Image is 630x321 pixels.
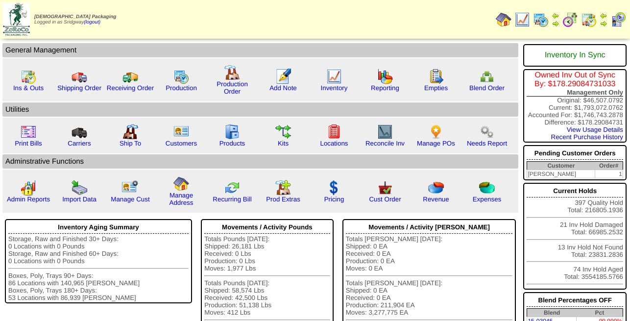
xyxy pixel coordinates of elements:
img: pie_chart.png [428,180,444,196]
img: line_graph2.gif [377,124,393,140]
th: Order# [595,162,623,170]
div: Original: $46,507.0792 Current: $1,793,072.0762 Accounted For: $1,746,743.2878 Difference: $178.2... [523,69,627,143]
img: calendarcustomer.gif [610,12,626,27]
img: arrowright.gif [600,20,607,27]
a: Print Bills [15,140,42,147]
img: prodextras.gif [275,180,291,196]
a: Carriers [68,140,91,147]
span: Logged in as Sridgway [34,14,116,25]
div: Movements / Activity Pounds [204,221,330,234]
img: managecust.png [121,180,140,196]
div: Storage, Raw and Finished 30+ Days: 0 Locations with 0 Pounds Storage, Raw and Finished 60+ Days:... [8,235,189,301]
a: Empties [424,84,448,92]
img: home.gif [496,12,511,27]
a: Recurring Bill [213,196,251,203]
img: orders.gif [275,69,291,84]
td: 1 [595,170,623,178]
img: calendarprod.gif [173,69,189,84]
a: Import Data [62,196,97,203]
div: Current Holds [527,185,623,198]
img: po.png [428,124,444,140]
th: Customer [527,162,595,170]
a: Pricing [324,196,344,203]
a: Shipping Order [57,84,101,92]
img: locations.gif [326,124,342,140]
a: (logout) [84,20,100,25]
div: Management Only [527,89,623,97]
a: Locations [320,140,348,147]
div: Inventory Aging Summary [8,221,189,234]
img: calendarblend.gif [562,12,578,27]
td: General Management [2,43,518,57]
img: truck3.gif [72,124,87,140]
a: Products [219,140,245,147]
div: Owned Inv Out of Sync By: $178.29084731033 [527,71,623,89]
img: calendarprod.gif [533,12,549,27]
img: arrowright.gif [552,20,559,27]
img: home.gif [173,176,189,192]
div: Movements / Activity [PERSON_NAME] [346,221,513,234]
a: Production Order [217,80,248,95]
a: Cust Order [369,196,401,203]
div: Pending Customer Orders [527,147,623,160]
a: Revenue [423,196,449,203]
td: [PERSON_NAME] [527,170,595,178]
img: arrowleft.gif [552,12,559,20]
a: Blend Order [469,84,505,92]
img: truck2.gif [122,69,138,84]
a: Recent Purchase History [551,133,623,141]
a: Expenses [473,196,502,203]
img: calendarinout.gif [581,12,597,27]
img: invoice2.gif [21,124,36,140]
span: [DEMOGRAPHIC_DATA] Packaging [34,14,116,20]
a: Inventory [321,84,348,92]
td: Utilities [2,102,518,117]
img: workorder.gif [428,69,444,84]
img: zoroco-logo-small.webp [3,3,30,36]
th: Blend [527,309,577,317]
a: Prod Extras [266,196,300,203]
a: Receiving Order [107,84,154,92]
img: factory2.gif [122,124,138,140]
a: Reconcile Inv [365,140,405,147]
img: line_graph.gif [514,12,530,27]
a: Manage POs [417,140,455,147]
a: Manage Cust [111,196,149,203]
img: graph.gif [377,69,393,84]
a: View Usage Details [567,126,623,133]
img: line_graph.gif [326,69,342,84]
a: Manage Address [170,192,194,206]
img: truck.gif [72,69,87,84]
img: cabinet.gif [224,124,240,140]
a: Add Note [269,84,297,92]
th: Pct [577,309,623,317]
img: workflow.png [479,124,495,140]
a: Kits [278,140,289,147]
a: Ship To [120,140,141,147]
a: Needs Report [467,140,507,147]
img: network.png [479,69,495,84]
img: graph2.png [21,180,36,196]
img: pie_chart2.png [479,180,495,196]
div: Blend Percentages OFF [527,294,623,307]
a: Ins & Outs [13,84,44,92]
img: factory.gif [224,65,240,80]
img: cust_order.png [377,180,393,196]
a: Customers [166,140,197,147]
a: Production [166,84,197,92]
a: Reporting [371,84,399,92]
td: Adminstrative Functions [2,154,518,169]
div: Inventory In Sync [527,46,623,65]
img: customers.gif [173,124,189,140]
a: Admin Reports [7,196,50,203]
div: 397 Quality Hold Total: 216805.1936 21 Inv Hold Damaged Total: 66985.2532 13 Inv Hold Not Found T... [523,183,627,290]
img: dollar.gif [326,180,342,196]
img: import.gif [72,180,87,196]
img: reconcile.gif [224,180,240,196]
img: workflow.gif [275,124,291,140]
img: arrowleft.gif [600,12,607,20]
img: calendarinout.gif [21,69,36,84]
